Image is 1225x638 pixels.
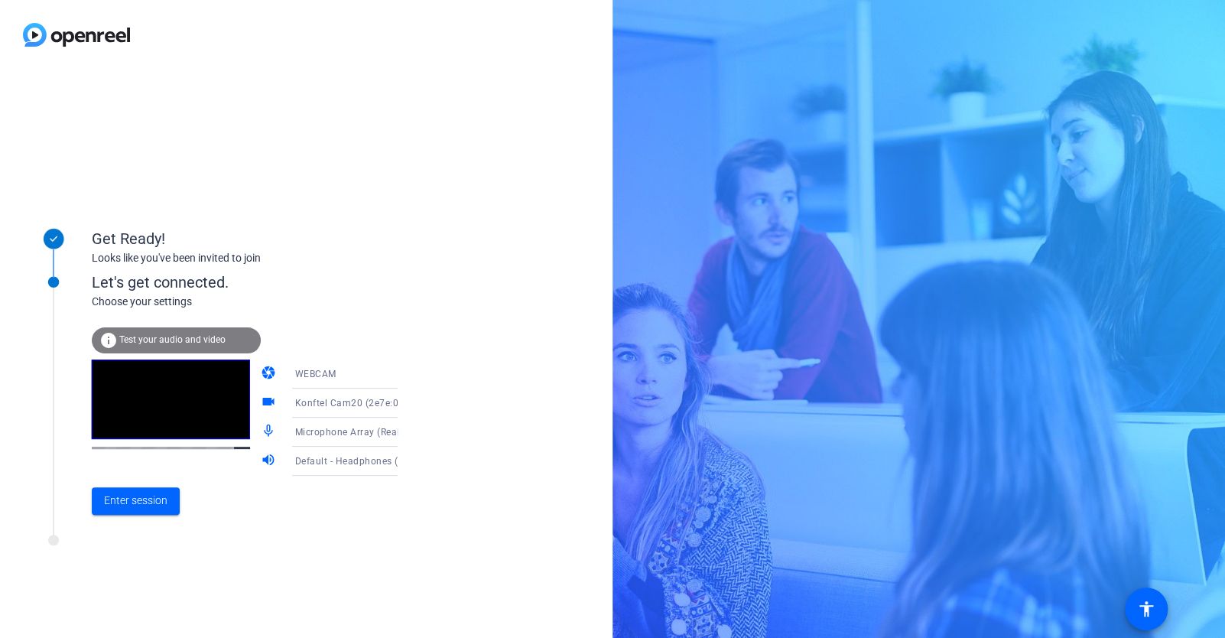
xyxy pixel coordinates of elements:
span: Enter session [104,493,167,509]
div: Looks like you've been invited to join [92,250,398,266]
span: Test your audio and video [119,334,226,345]
mat-icon: mic_none [261,423,279,441]
button: Enter session [92,487,180,515]
mat-icon: accessibility [1137,600,1155,618]
span: Default - Headphones (Jabra Evolve 65) [295,454,474,467]
div: Let's get connected. [92,271,429,294]
mat-icon: camera [261,365,279,383]
mat-icon: volume_up [261,452,279,470]
mat-icon: videocam [261,394,279,412]
div: Choose your settings [92,294,429,310]
span: Microphone Array (Realtek(R) Audio) [295,425,459,438]
div: Get Ready! [92,227,398,250]
span: Konftel Cam20 (2e7e:0820) [295,396,420,409]
mat-icon: info [99,331,118,350]
span: WEBCAM [295,369,336,379]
